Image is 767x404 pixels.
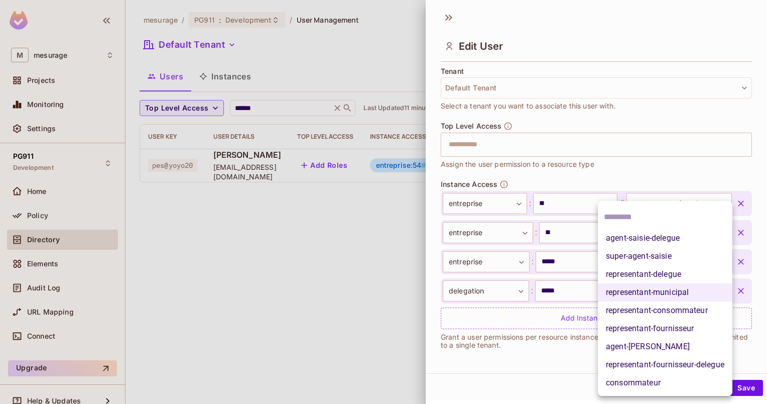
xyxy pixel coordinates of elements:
[598,283,732,301] li: representant-municipal
[598,320,732,338] li: representant-fournisseur
[598,356,732,374] li: representant-fournisseur-delegue
[598,374,732,392] li: consommateur
[598,338,732,356] li: agent-[PERSON_NAME]
[598,301,732,320] li: representant-consommateur
[598,247,732,265] li: super-agent-saisie
[598,229,732,247] li: agent-saisie-delegue
[598,265,732,283] li: representant-delegue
